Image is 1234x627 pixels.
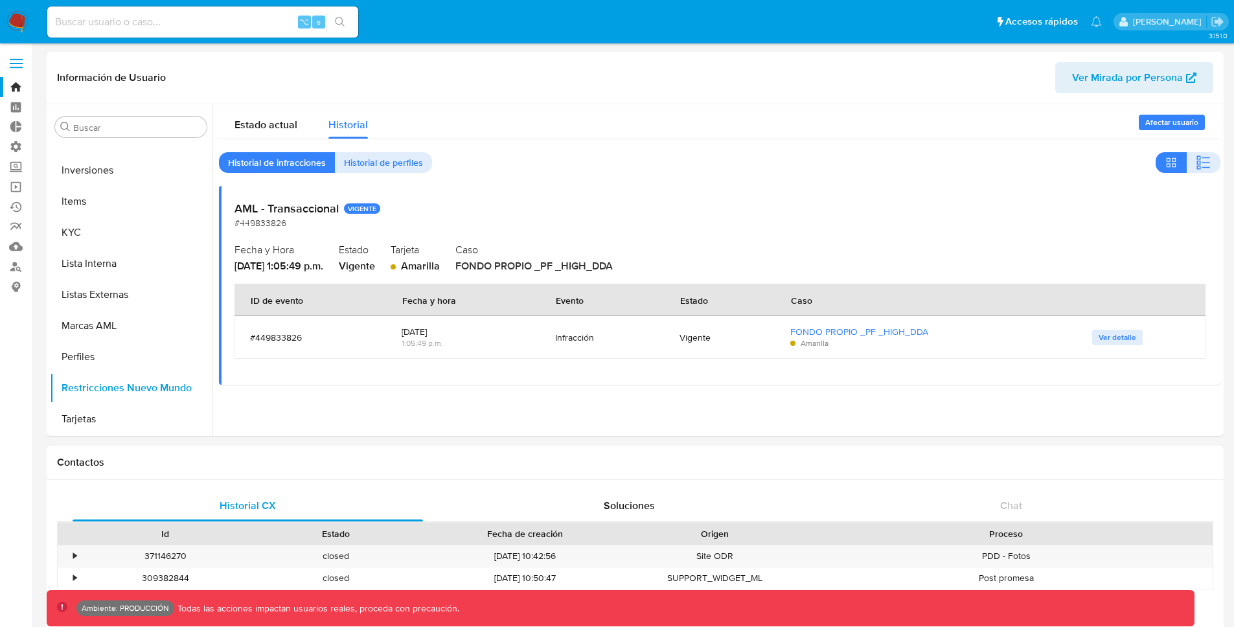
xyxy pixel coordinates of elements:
span: s [317,16,321,28]
button: Buscar [60,122,71,132]
div: [DATE] 10:50:47 [421,567,630,589]
button: Tarjetas [50,404,212,435]
input: Buscar usuario o caso... [47,14,358,30]
button: Marcas AML [50,310,212,341]
p: Ambiente: PRODUCCIÓN [82,606,169,611]
div: Fecha de creación [430,527,621,540]
div: PDD - Fotos [800,545,1213,567]
h1: Contactos [57,456,1213,469]
button: KYC [50,217,212,248]
a: Notificaciones [1091,16,1102,27]
div: • [73,572,76,584]
div: Proceso [809,527,1204,540]
div: SUPPORT_WIDGET_ML [630,567,800,589]
div: Origen [639,527,791,540]
p: ramiro.carbonell@mercadolibre.com.co [1133,16,1206,28]
h1: Información de Usuario [57,71,166,84]
button: Perfiles [50,341,212,372]
div: Site ODR [630,545,800,567]
button: Ver Mirada por Persona [1055,62,1213,93]
span: Ver Mirada por Persona [1072,62,1183,93]
span: Accesos rápidos [1005,15,1078,28]
a: Salir [1211,15,1224,28]
input: Buscar [73,122,201,133]
div: Post promesa [800,567,1213,589]
p: Todas las acciones impactan usuarios reales, proceda con precaución. [174,602,459,615]
button: search-icon [326,13,353,31]
div: Id [89,527,242,540]
button: Listas Externas [50,279,212,310]
span: ⌥ [299,16,309,28]
div: closed [251,545,421,567]
div: 371146270 [80,545,251,567]
button: Restricciones Nuevo Mundo [50,372,212,404]
button: Lista Interna [50,248,212,279]
div: Estado [260,527,412,540]
button: Inversiones [50,155,212,186]
button: Items [50,186,212,217]
span: Historial CX [220,498,276,513]
span: Soluciones [604,498,655,513]
div: [DATE] 10:42:56 [421,545,630,567]
div: 309382844 [80,567,251,589]
span: Chat [1000,498,1022,513]
div: • [73,550,76,562]
div: closed [251,567,421,589]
